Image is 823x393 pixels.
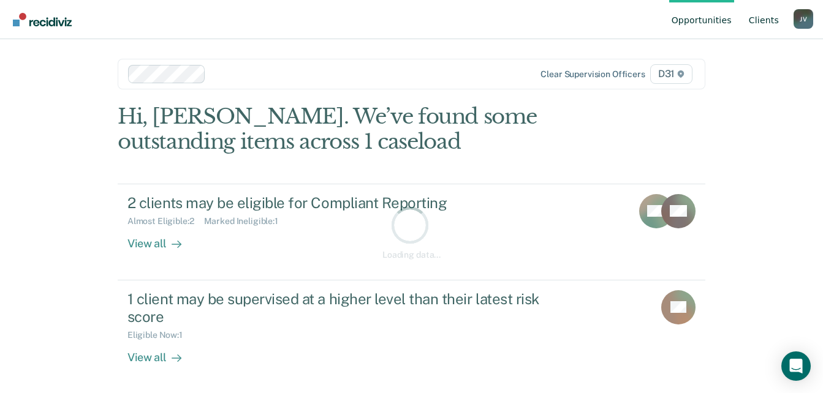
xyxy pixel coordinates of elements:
button: Profile dropdown button [794,9,813,29]
div: Open Intercom Messenger [781,351,811,381]
div: Clear supervision officers [540,69,645,80]
div: Loading data... [382,250,441,260]
img: Recidiviz [13,13,72,26]
div: J V [794,9,813,29]
span: D31 [650,64,692,84]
